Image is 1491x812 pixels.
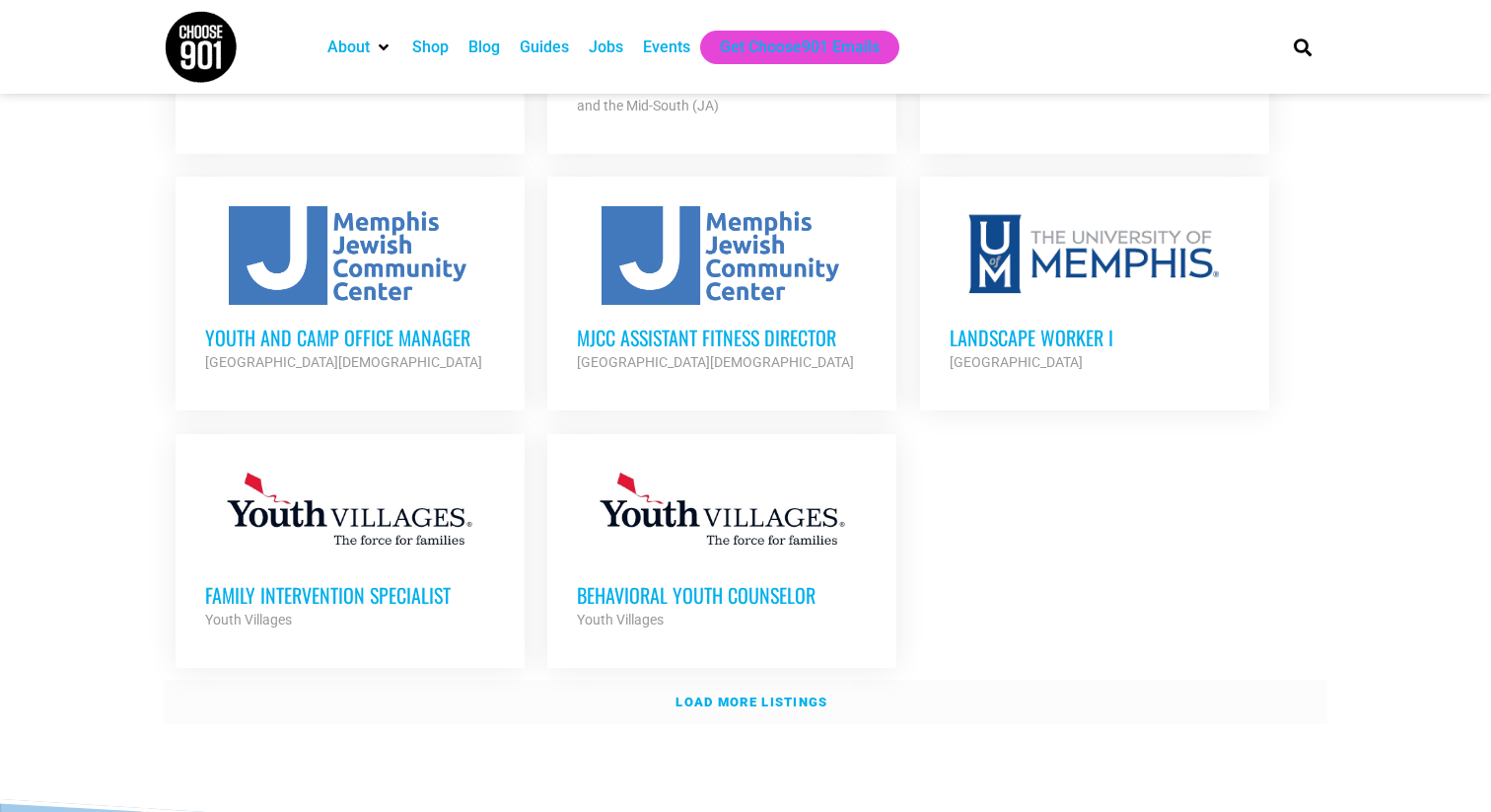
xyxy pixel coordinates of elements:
[318,31,402,64] div: About
[920,177,1269,404] a: Landscape Worker I [GEOGRAPHIC_DATA]
[176,434,525,661] a: Family Intervention Specialist Youth Villages
[720,36,880,59] a: Get Choose901 Emails
[164,680,1327,725] a: Load more listings
[520,36,569,59] a: Guides
[577,612,664,627] strong: Youth Villages
[675,695,827,709] strong: Load more listings
[950,325,1240,350] h3: Landscape Worker I
[577,354,854,370] strong: [GEOGRAPHIC_DATA][DEMOGRAPHIC_DATA]
[327,36,370,59] a: About
[205,354,482,370] strong: [GEOGRAPHIC_DATA][DEMOGRAPHIC_DATA]
[547,434,896,661] a: Behavioral Youth Counselor Youth Villages
[412,36,449,59] a: Shop
[577,582,867,608] h3: Behavioral Youth Counselor
[205,612,292,627] strong: Youth Villages
[176,177,525,404] a: Youth and Camp Office Manager [GEOGRAPHIC_DATA][DEMOGRAPHIC_DATA]
[950,354,1083,370] strong: [GEOGRAPHIC_DATA]
[589,36,623,59] a: Jobs
[318,31,1260,64] nav: Main nav
[547,177,896,404] a: MJCC Assistant Fitness Director [GEOGRAPHIC_DATA][DEMOGRAPHIC_DATA]
[1287,31,1319,63] div: Search
[643,36,690,59] a: Events
[577,325,867,350] h3: MJCC Assistant Fitness Director
[205,582,495,608] h3: Family Intervention Specialist
[205,325,495,350] h3: Youth and Camp Office Manager
[577,74,850,113] strong: Junior Achievement of [GEOGRAPHIC_DATA] and the Mid-South (JA)
[468,36,500,59] a: Blog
